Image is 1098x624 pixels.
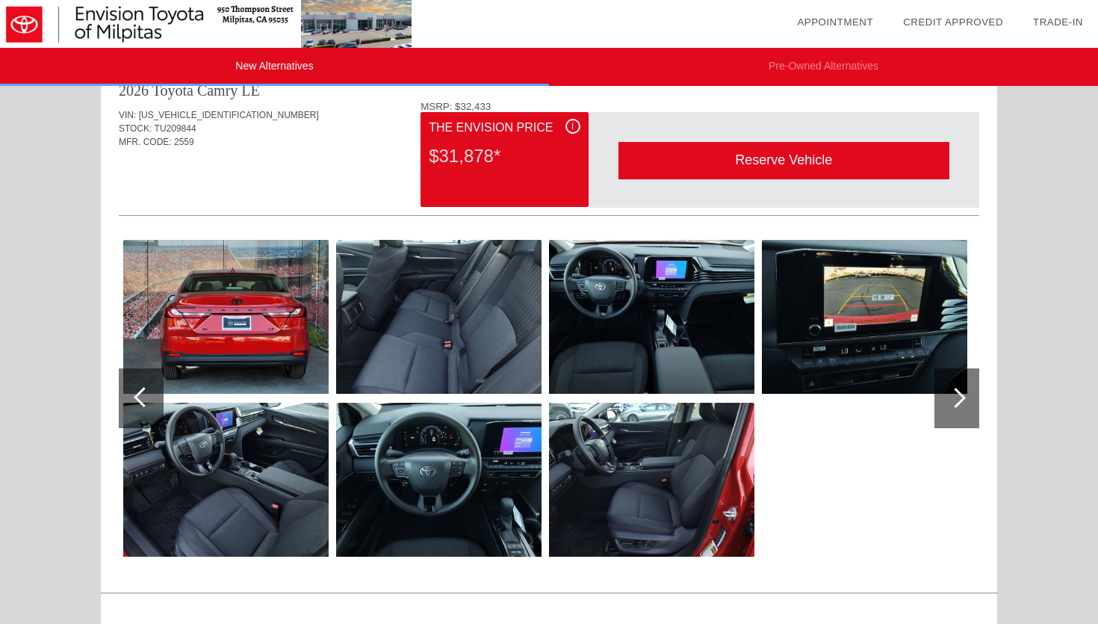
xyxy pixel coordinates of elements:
[155,123,196,134] span: TU209844
[139,110,319,120] span: [US_VEHICLE_IDENTIFICATION_NUMBER]
[429,119,580,137] div: The Envision Price
[618,142,949,179] div: Reserve Vehicle
[762,240,967,394] img: image.aspx
[797,16,873,28] a: Appointment
[421,101,979,112] div: MSRP: $32,433
[549,403,754,557] img: image.aspx
[429,137,580,176] div: $31,878*
[119,110,136,120] span: VIN:
[174,137,194,147] span: 2559
[1033,16,1083,28] a: Trade-In
[336,240,542,394] img: image.aspx
[119,123,152,134] span: STOCK:
[336,403,542,557] img: image.aspx
[123,403,329,557] img: image.aspx
[123,240,329,394] img: image.aspx
[119,171,979,195] div: Quoted on [DATE] 1:48:07 PM
[549,48,1098,86] li: Pre-Owned Alternatives
[549,240,754,394] img: image.aspx
[119,137,172,147] span: MFR. CODE:
[903,16,1003,28] a: Credit Approved
[565,119,580,134] div: i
